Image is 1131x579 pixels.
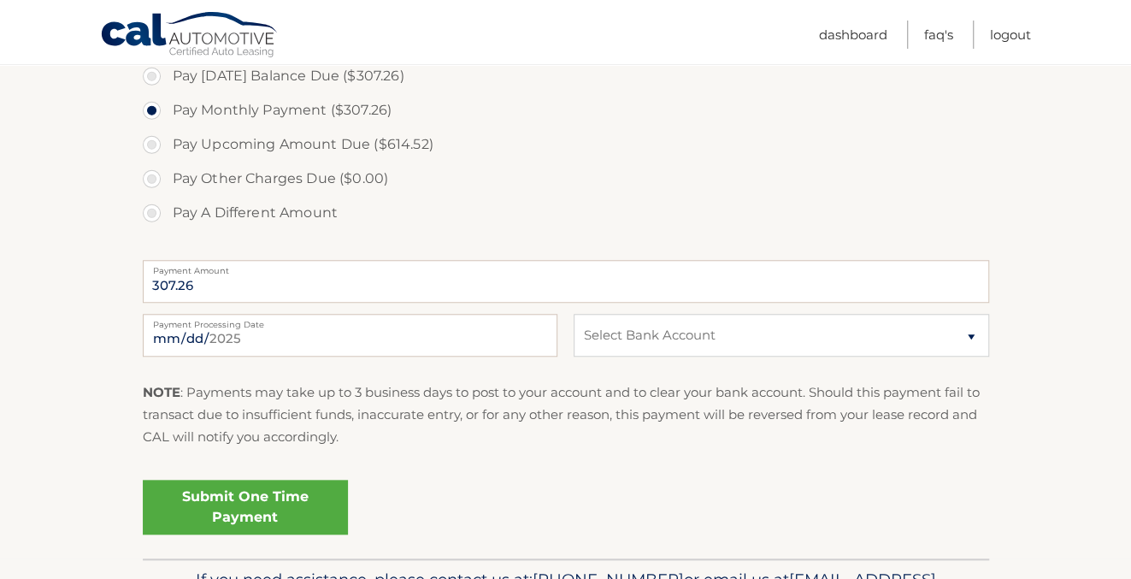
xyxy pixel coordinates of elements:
label: Payment Processing Date [143,314,557,328]
a: Cal Automotive [100,11,280,61]
label: Payment Amount [143,260,989,274]
a: FAQ's [924,21,953,49]
p: : Payments may take up to 3 business days to post to your account and to clear your bank account.... [143,381,989,449]
input: Payment Date [143,314,557,357]
strong: NOTE [143,384,180,400]
label: Pay [DATE] Balance Due ($307.26) [143,59,989,93]
a: Dashboard [819,21,887,49]
a: Logout [990,21,1031,49]
label: Pay Other Charges Due ($0.00) [143,162,989,196]
label: Pay Monthly Payment ($307.26) [143,93,989,127]
label: Pay A Different Amount [143,196,989,230]
input: Payment Amount [143,260,989,303]
a: Submit One Time Payment [143,480,348,535]
label: Pay Upcoming Amount Due ($614.52) [143,127,989,162]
